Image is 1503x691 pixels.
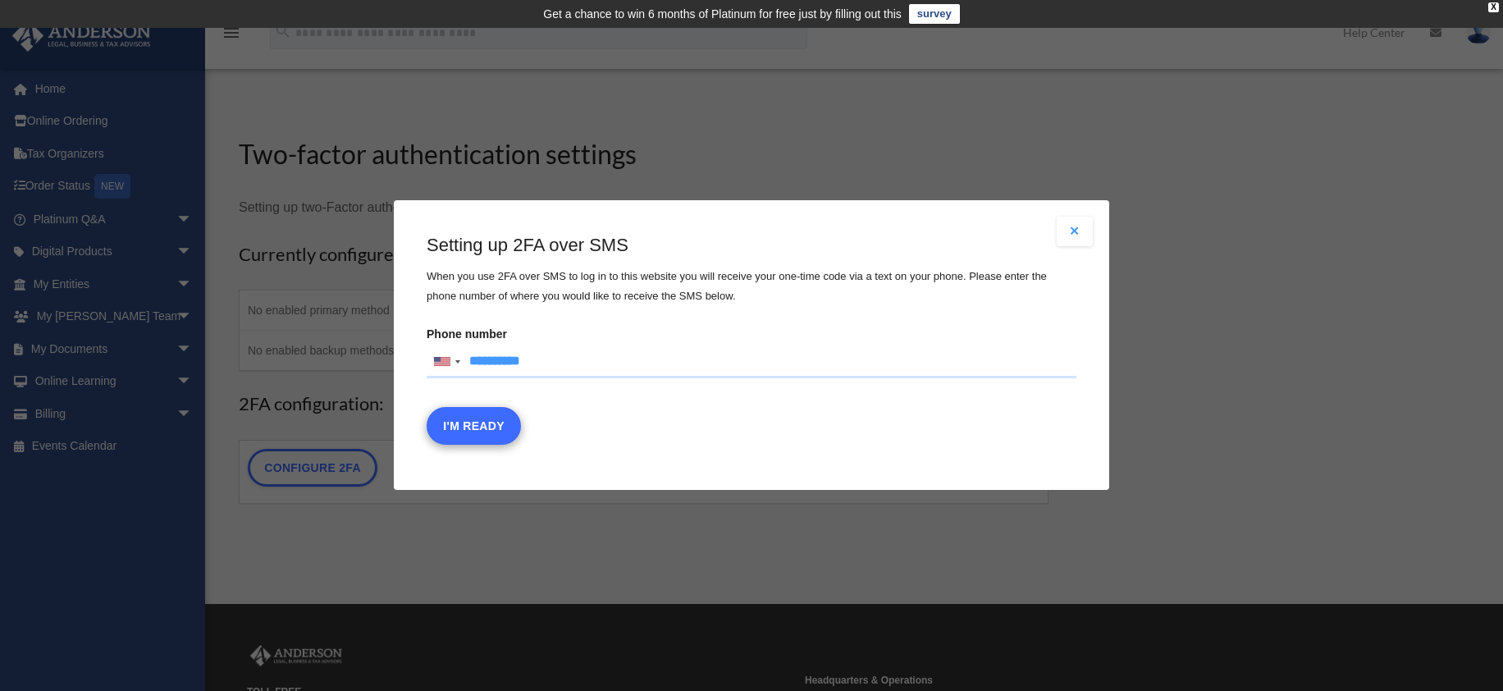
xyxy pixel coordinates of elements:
[427,323,1076,378] label: Phone number
[1488,2,1499,12] div: close
[427,346,465,378] div: United States: +1
[427,345,1076,378] input: Phone numberList of countries
[427,267,1076,306] p: When you use 2FA over SMS to log in to this website you will receive your one-time code via a tex...
[909,4,960,24] a: survey
[427,233,1076,259] h3: Setting up 2FA over SMS
[427,408,521,446] button: I'm Ready
[543,4,902,24] div: Get a chance to win 6 months of Platinum for free just by filling out this
[1057,217,1093,246] button: Close modal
